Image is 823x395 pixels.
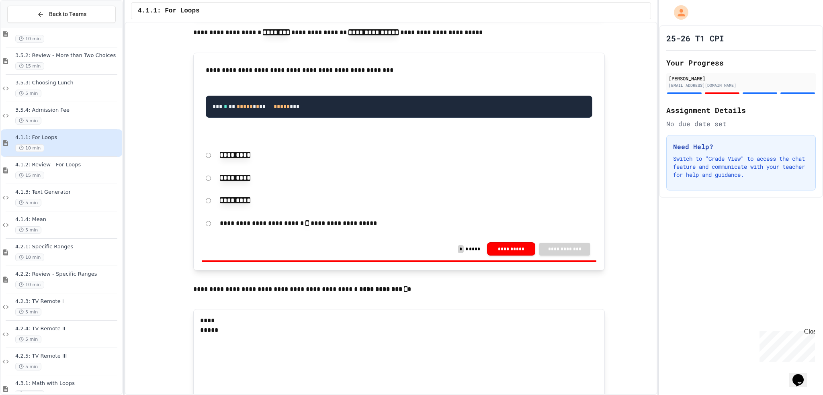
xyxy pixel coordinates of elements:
h3: Need Help? [673,142,809,151]
iframe: chat widget [789,363,815,387]
div: [EMAIL_ADDRESS][DOMAIN_NAME] [669,82,813,88]
span: 10 min [15,254,44,261]
span: 4.2.1: Specific Ranges [15,244,121,250]
span: 4.2.2: Review - Specific Ranges [15,271,121,278]
span: 4.2.5: TV Remote III [15,353,121,360]
h1: 25-26 T1 CPI [666,33,724,44]
div: Chat with us now!Close [3,3,55,51]
span: 5 min [15,363,41,370]
div: My Account [665,3,690,22]
span: 3.5.2: Review - More than Two Choices [15,52,121,59]
span: 5 min [15,117,41,125]
span: 4.1.1: For Loops [138,6,200,16]
div: No due date set [666,119,816,129]
span: 3.5.3: Choosing Lunch [15,80,121,86]
h2: Assignment Details [666,104,816,116]
span: 5 min [15,336,41,343]
span: 4.1.1: For Loops [15,134,121,141]
span: 5 min [15,226,41,234]
span: 4.2.4: TV Remote II [15,325,121,332]
span: 4.3.1: Math with Loops [15,380,121,387]
span: Back to Teams [49,10,86,18]
span: 5 min [15,308,41,316]
span: 15 min [15,172,44,179]
span: 5 min [15,199,41,207]
span: 10 min [15,144,44,152]
p: Switch to "Grade View" to access the chat feature and communicate with your teacher for help and ... [673,155,809,179]
h2: Your Progress [666,57,816,68]
span: 4.2.3: TV Remote I [15,298,121,305]
span: 4.1.3: Text Generator [15,189,121,196]
span: 3.5.4: Admission Fee [15,107,121,114]
span: 4.1.4: Mean [15,216,121,223]
span: 4.1.2: Review - For Loops [15,162,121,168]
span: 15 min [15,62,44,70]
span: 5 min [15,90,41,97]
span: 10 min [15,35,44,43]
button: Back to Teams [7,6,116,23]
iframe: chat widget [756,328,815,362]
span: 10 min [15,281,44,289]
div: [PERSON_NAME] [669,75,813,82]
